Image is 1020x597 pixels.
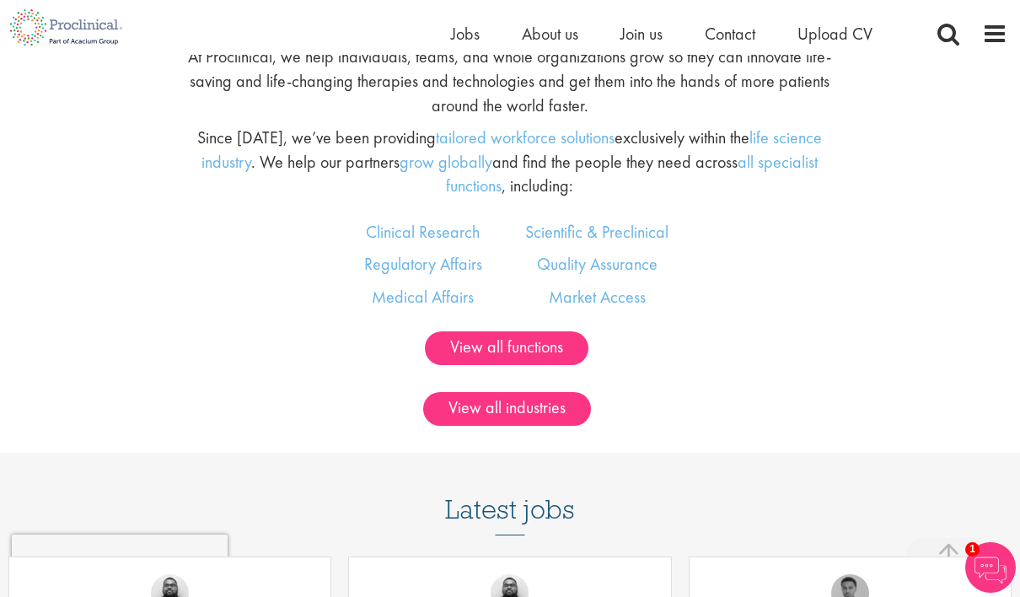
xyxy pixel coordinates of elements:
h3: Latest jobs [445,453,575,535]
a: all specialist functions [446,151,818,197]
a: life science industry [201,126,822,173]
a: Quality Assurance [537,253,658,275]
iframe: reCAPTCHA [12,535,228,585]
a: Medical Affairs [372,286,474,308]
p: Since [DATE], we’ve been providing exclusively within the . We help our partners and find the peo... [174,126,846,198]
a: Regulatory Affairs [364,253,482,275]
a: Market Access [549,286,646,308]
a: View all industries [423,392,591,426]
a: Clinical Research [366,221,480,243]
p: At Proclinical, we help individuals, teams, and whole organizations grow so they can innovate lif... [174,45,846,117]
a: About us [522,23,578,45]
a: Upload CV [797,23,872,45]
a: Scientific & Preclinical [525,221,668,243]
a: grow globally [400,151,492,173]
img: Chatbot [965,542,1016,593]
a: tailored workforce solutions [436,126,615,148]
a: View all functions [425,331,588,365]
span: 1 [965,542,980,557]
a: Join us [620,23,663,45]
a: Jobs [451,23,480,45]
a: Contact [705,23,755,45]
